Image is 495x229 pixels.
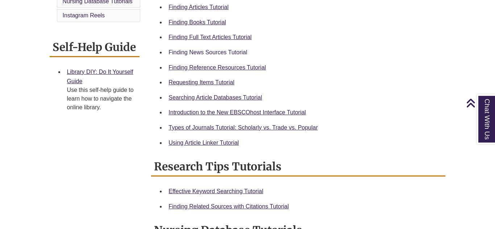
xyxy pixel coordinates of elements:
a: Finding Related Sources with Citations Tutorial [169,203,289,209]
a: Requesting Items Tutorial [169,79,234,85]
a: Searching Article Databases Tutorial [169,94,262,101]
a: Finding Full Text Articles Tutorial [169,34,251,40]
div: Use this self-help guide to learn how to navigate the online library. [67,86,134,112]
a: Instagram Reels [63,12,105,18]
a: Back to Top [466,98,493,108]
a: Finding Reference Resources Tutorial [169,64,266,71]
a: Effective Keyword Searching Tutorial [169,188,263,194]
a: Finding News Sources Tutorial [169,49,247,55]
h2: Research Tips Tutorials [151,157,445,177]
a: Introduction to the New EBSCOhost Interface Tutorial [169,109,306,115]
a: Finding Books Tutorial [169,19,226,25]
a: Using Article Linker Tutorial [169,140,239,146]
a: Types of Journals Tutorial: Scholarly vs. Trade vs. Popular [169,124,318,131]
a: Library DIY: Do It Yourself Guide [67,69,133,84]
a: Finding Articles Tutorial [169,4,228,10]
h2: Self-Help Guide [50,38,140,57]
